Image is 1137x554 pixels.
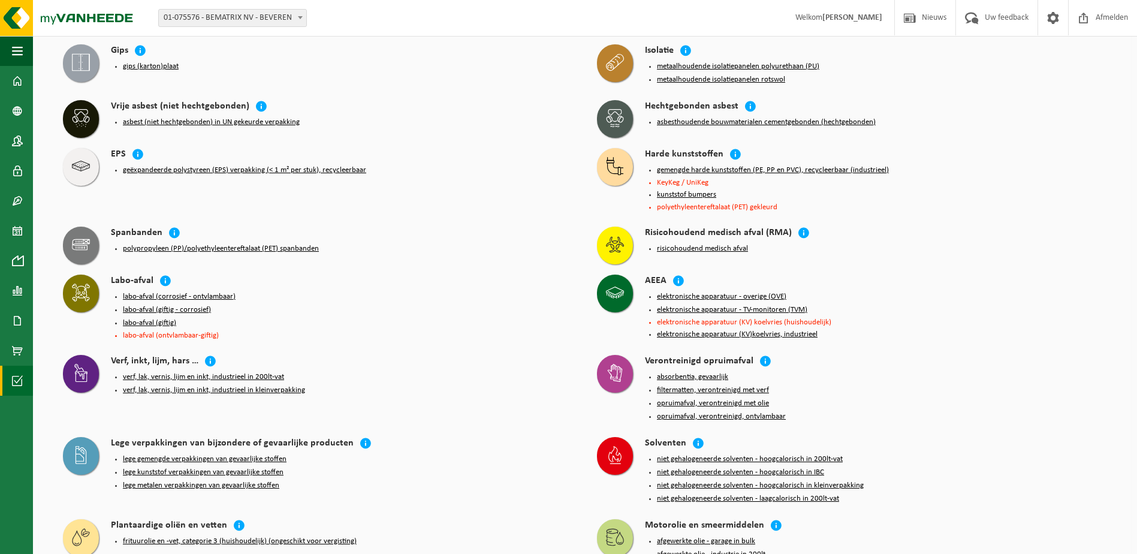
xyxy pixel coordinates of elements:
button: absorbentia, gevaarlijk [657,372,728,382]
strong: [PERSON_NAME] [822,13,882,22]
button: asbesthoudende bouwmaterialen cementgebonden (hechtgebonden) [657,118,876,127]
button: risicohoudend medisch afval [657,244,748,254]
button: labo-afval (corrosief - ontvlambaar) [123,292,236,302]
span: 01-075576 - BEMATRIX NV - BEVEREN [159,10,306,26]
button: lege gemengde verpakkingen van gevaarlijke stoffen [123,454,286,464]
button: filtermatten, verontreinigd met verf [657,386,769,395]
button: polypropyleen (PP)/polyethyleentereftalaat (PET) spanbanden [123,244,319,254]
h4: Risicohoudend medisch afval (RMA) [645,227,792,240]
h4: Spanbanden [111,227,162,240]
button: metaalhoudende isolatiepanelen rotswol [657,75,785,85]
button: verf, lak, vernis, lijm en inkt, industrieel in 200lt-vat [123,372,284,382]
button: asbest (niet hechtgebonden) in UN gekeurde verpakking [123,118,300,127]
button: gips (karton)plaat [123,62,179,71]
h4: Gips [111,44,128,58]
h4: Vrije asbest (niet hechtgebonden) [111,100,249,114]
h4: Verontreinigd opruimafval [645,355,753,369]
h4: Labo-afval [111,275,153,288]
button: metaalhoudende isolatiepanelen polyurethaan (PU) [657,62,819,71]
li: elektronische apparatuur (KV) koelvries (huishoudelijk) [657,318,1107,326]
h4: Plantaardige oliën en vetten [111,519,227,533]
h4: Hechtgebonden asbest [645,100,738,114]
button: niet gehalogeneerde solventen - hoogcalorisch in kleinverpakking [657,481,864,490]
li: labo-afval (ontvlambaar-giftig) [123,332,573,339]
h4: Verf, inkt, lijm, hars … [111,355,198,369]
button: verf, lak, vernis, lijm en inkt, industrieel in kleinverpakking [123,386,305,395]
button: elektronische apparatuur - overige (OVE) [657,292,786,302]
h4: Lege verpakkingen van bijzondere of gevaarlijke producten [111,437,354,451]
button: kunststof bumpers [657,190,716,200]
button: frituurolie en -vet, categorie 3 (huishoudelijk) (ongeschikt voor vergisting) [123,537,357,546]
button: niet gehalogeneerde solventen - hoogcalorisch in IBC [657,468,824,477]
button: elektronische apparatuur (KV)koelvries, industrieel [657,330,818,339]
button: afgewerkte olie - garage in bulk [657,537,755,546]
h4: Harde kunststoffen [645,148,723,162]
span: 01-075576 - BEMATRIX NV - BEVEREN [158,9,307,27]
button: opruimafval, verontreinigd met olie [657,399,769,408]
button: lege metalen verpakkingen van gevaarlijke stoffen [123,481,279,490]
button: opruimafval, verontreinigd, ontvlambaar [657,412,786,421]
h4: Solventen [645,437,686,451]
h4: Motorolie en smeermiddelen [645,519,764,533]
li: KeyKeg / UniKeg [657,179,1107,186]
button: labo-afval (giftig - corrosief) [123,305,211,315]
button: niet gehalogeneerde solventen - hoogcalorisch in 200lt-vat [657,454,843,464]
li: polyethyleentereftalaat (PET) gekleurd [657,203,1107,211]
button: geëxpandeerde polystyreen (EPS) verpakking (< 1 m² per stuk), recycleerbaar [123,165,366,175]
button: lege kunststof verpakkingen van gevaarlijke stoffen [123,468,284,477]
button: niet gehalogeneerde solventen - laagcalorisch in 200lt-vat [657,494,839,504]
h4: AEEA [645,275,666,288]
button: gemengde harde kunststoffen (PE, PP en PVC), recycleerbaar (industrieel) [657,165,889,175]
button: elektronische apparatuur - TV-monitoren (TVM) [657,305,807,315]
button: labo-afval (giftig) [123,318,176,328]
h4: Isolatie [645,44,674,58]
h4: EPS [111,148,126,162]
